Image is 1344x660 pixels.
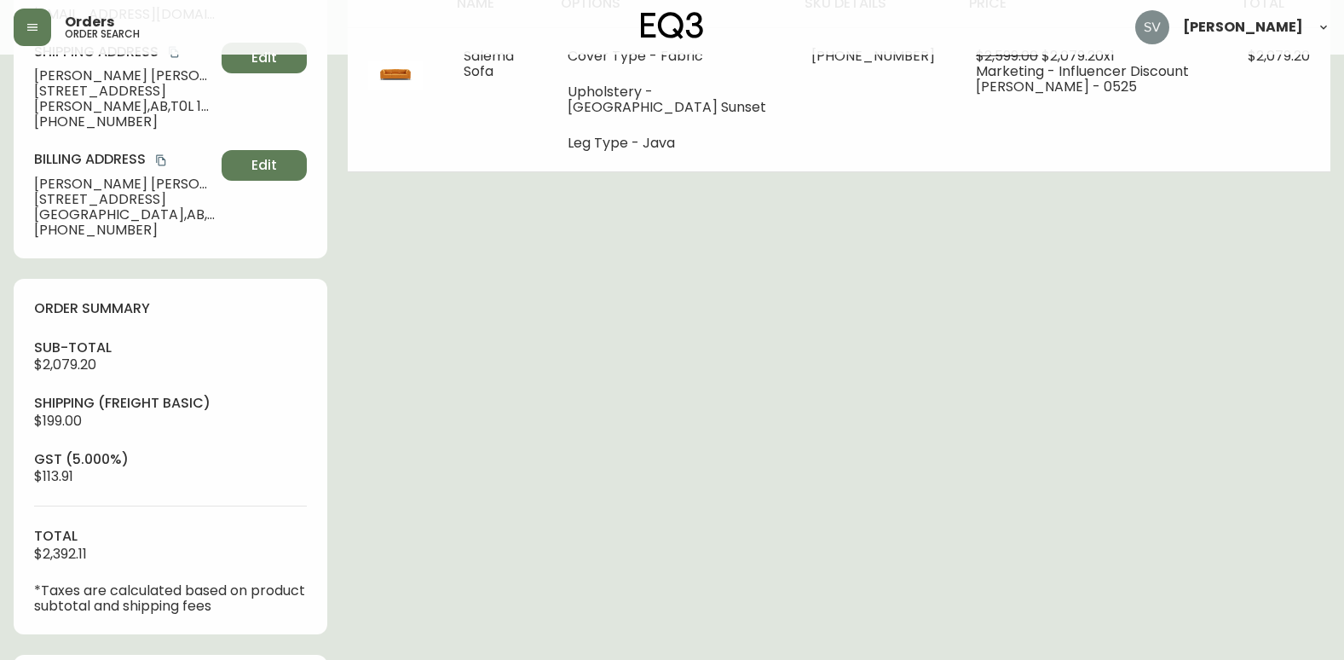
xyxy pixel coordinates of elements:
span: [PERSON_NAME] [1183,20,1303,34]
h4: gst (5.000%) [34,450,307,469]
img: 0ef69294c49e88f033bcbeb13310b844 [1135,10,1169,44]
h4: sub-total [34,339,307,357]
span: $2,392.11 [34,544,87,564]
button: Edit [222,150,307,181]
span: $2,079.20 x 1 [1041,46,1115,66]
span: [PHONE_NUMBER] [34,114,215,130]
img: 30024-01-400-1-clmwsdhf72ues0146q3rv2tz0.jpg [368,49,423,103]
li: Leg Type - Java [568,136,770,151]
span: [GEOGRAPHIC_DATA] , AB , T3P 1C1 , CA [34,207,215,223]
span: $199.00 [34,411,82,431]
span: [PERSON_NAME] , AB , T0L 1E0 , CA [34,99,215,114]
span: $2,079.20 [34,355,96,374]
span: Edit [251,49,277,67]
button: Edit [222,43,307,73]
span: Marketing - Influencer Discount [PERSON_NAME] - 0525 [976,61,1189,96]
span: $113.91 [34,466,73,486]
span: [STREET_ADDRESS] [34,84,215,99]
h4: order summary [34,299,307,318]
span: [PERSON_NAME] [PERSON_NAME] [34,68,215,84]
h4: Billing Address [34,150,215,169]
li: Cover Type - Fabric [568,49,770,64]
span: [PHONE_NUMBER] [811,46,935,66]
h4: total [34,527,307,546]
span: [STREET_ADDRESS] [34,192,215,207]
span: Edit [251,156,277,175]
span: Salema Sofa [464,46,514,81]
h4: Shipping ( Freight Basic ) [34,394,307,413]
li: Upholstery - [GEOGRAPHIC_DATA] Sunset [568,84,770,115]
button: copy [153,152,170,169]
span: [PHONE_NUMBER] [34,223,215,238]
p: *Taxes are calculated based on product subtotal and shipping fees [34,583,307,614]
span: $2,599.00 [976,46,1038,66]
span: Orders [65,15,114,29]
span: $2,079.20 [1248,46,1310,66]
img: logo [641,12,704,39]
span: [PERSON_NAME] [PERSON_NAME] [34,177,215,192]
h5: order search [65,29,140,39]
